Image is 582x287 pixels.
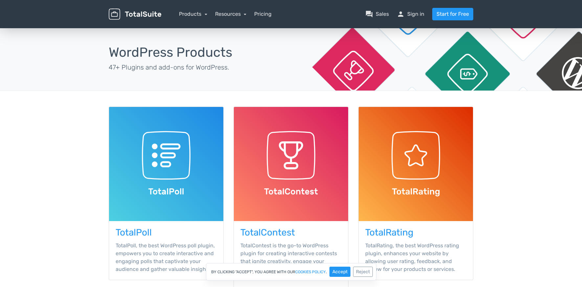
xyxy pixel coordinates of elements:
[432,8,473,20] a: Start for Free
[365,10,373,18] span: question_answer
[234,107,348,221] img: TotalContest WordPress Plugin
[329,267,350,277] button: Accept
[109,62,286,72] p: 47+ Plugins and add-ons for WordPress.
[254,10,272,18] a: Pricing
[109,107,223,221] img: TotalPoll WordPress Plugin
[295,270,326,274] a: cookies policy
[358,107,473,280] a: TotalRating TotalRating, the best WordPress rating plugin, enhances your website by allowing user...
[397,10,424,18] a: personSign in
[397,10,405,18] span: person
[116,228,217,238] h3: TotalPoll WordPress Plugin
[353,267,373,277] button: Reject
[240,242,342,281] p: TotalContest is the go-to WordPress plugin for creating interactive contests that ignite creativi...
[240,228,342,238] h3: TotalContest WordPress Plugin
[215,11,247,17] a: Resources
[365,242,459,272] span: TotalRating, the best WordPress rating plugin, enhances your website by allowing user rating, fee...
[365,10,389,18] a: question_answerSales
[109,45,286,60] h1: WordPress Products
[365,228,466,238] h3: TotalRating WordPress Plugin
[109,9,161,20] img: TotalSuite for WordPress
[359,107,473,221] img: TotalRating WordPress Plugin
[116,242,217,273] p: TotalPoll, the best WordPress poll plugin, empowers you to create interactive and engaging polls ...
[109,107,224,280] a: TotalPoll TotalPoll, the best WordPress poll plugin, empowers you to create interactive and engag...
[206,263,376,280] div: By clicking "Accept", you agree with our .
[179,11,207,17] a: Products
